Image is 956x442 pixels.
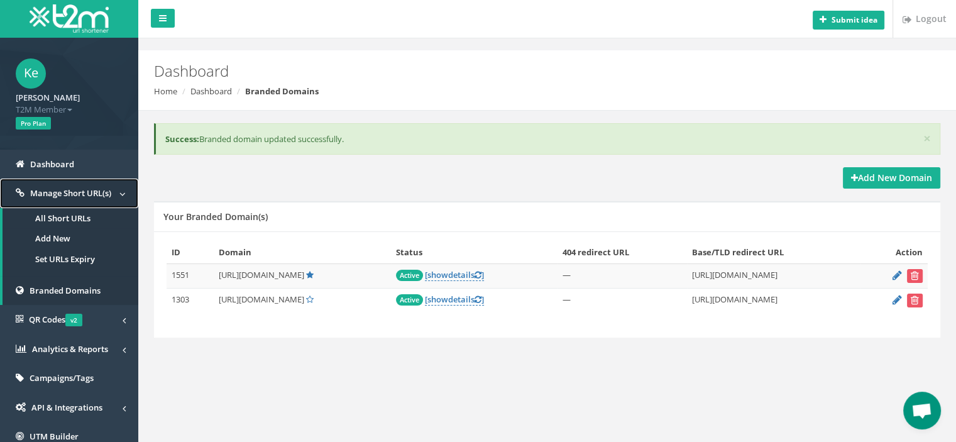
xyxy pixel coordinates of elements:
span: UTM Builder [30,431,79,442]
b: Submit idea [832,14,877,25]
span: Pro Plan [16,117,51,130]
span: Manage Short URL(s) [30,187,111,199]
img: T2M [30,4,109,33]
span: Dashboard [30,158,74,170]
td: — [558,288,688,312]
span: [URL][DOMAIN_NAME] [219,269,304,280]
a: Set Default [306,294,314,305]
button: Submit idea [813,11,884,30]
th: Domain [214,241,392,263]
span: show [427,294,448,305]
td: [URL][DOMAIN_NAME] [687,288,859,312]
th: Base/TLD redirect URL [687,241,859,263]
span: show [427,269,448,280]
button: × [923,132,931,145]
span: API & Integrations [31,402,102,413]
a: Dashboard [190,86,232,97]
th: 404 redirect URL [558,241,688,263]
strong: [PERSON_NAME] [16,92,80,103]
span: T2M Member [16,104,123,116]
a: Default [306,269,314,280]
a: [PERSON_NAME] T2M Member [16,89,123,115]
h2: Dashboard [154,63,806,79]
a: Set URLs Expiry [3,249,138,270]
td: [URL][DOMAIN_NAME] [687,263,859,288]
span: Active [396,294,423,306]
b: Success: [165,133,199,145]
a: Home [154,86,177,97]
span: Branded Domains [30,285,101,296]
a: All Short URLs [3,208,138,229]
a: [showdetails] [425,294,484,306]
a: Add New Domain [843,167,940,189]
strong: Branded Domains [245,86,319,97]
th: ID [167,241,214,263]
span: Ke [16,58,46,89]
th: Status [391,241,557,263]
span: Analytics & Reports [32,343,108,355]
a: [showdetails] [425,269,484,281]
th: Action [860,241,928,263]
td: — [558,263,688,288]
span: Campaigns/Tags [30,372,94,384]
div: Branded domain updated successfully. [154,123,940,155]
span: v2 [65,314,82,326]
h5: Your Branded Domain(s) [163,212,268,221]
td: 1551 [167,263,214,288]
td: 1303 [167,288,214,312]
a: Add New [3,228,138,249]
strong: Add New Domain [851,172,932,184]
span: Active [396,270,423,281]
span: [URL][DOMAIN_NAME] [219,294,304,305]
span: QR Codes [29,314,82,325]
div: Open chat [903,392,941,429]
